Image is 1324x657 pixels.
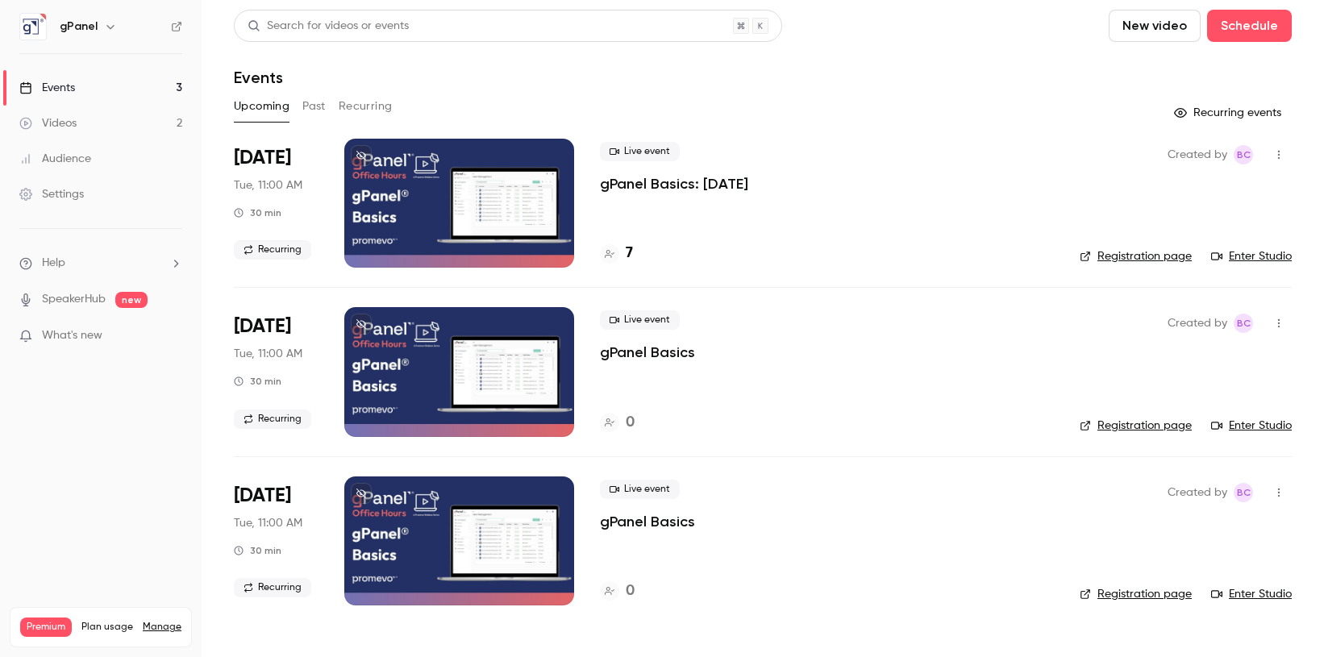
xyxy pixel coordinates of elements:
[248,18,409,35] div: Search for videos or events
[1234,145,1253,164] span: Brandon Carter
[234,94,289,119] button: Upcoming
[234,240,311,260] span: Recurring
[234,578,311,597] span: Recurring
[42,255,65,272] span: Help
[234,206,281,219] div: 30 min
[234,375,281,388] div: 30 min
[234,544,281,557] div: 30 min
[302,94,326,119] button: Past
[1211,586,1292,602] a: Enter Studio
[234,314,291,339] span: [DATE]
[20,617,72,637] span: Premium
[600,480,680,499] span: Live event
[1234,483,1253,502] span: Brandon Carter
[600,174,748,193] a: gPanel Basics: [DATE]
[234,410,311,429] span: Recurring
[234,307,319,436] div: Oct 14 Tue, 11:00 AM (America/Denver)
[626,580,635,602] h4: 0
[1080,418,1192,434] a: Registration page
[600,412,635,434] a: 0
[19,115,77,131] div: Videos
[626,412,635,434] h4: 0
[1237,314,1251,333] span: BC
[19,151,91,167] div: Audience
[1168,483,1227,502] span: Created by
[19,255,182,272] li: help-dropdown-opener
[1168,145,1227,164] span: Created by
[234,346,302,362] span: Tue, 11:00 AM
[1237,483,1251,502] span: BC
[626,243,633,264] h4: 7
[600,310,680,330] span: Live event
[600,142,680,161] span: Live event
[234,68,283,87] h1: Events
[42,327,102,344] span: What's new
[1211,418,1292,434] a: Enter Studio
[1211,248,1292,264] a: Enter Studio
[1109,10,1201,42] button: New video
[600,243,633,264] a: 7
[600,580,635,602] a: 0
[115,292,148,308] span: new
[60,19,98,35] h6: gPanel
[234,139,319,268] div: Sep 9 Tue, 11:00 AM (America/Denver)
[1207,10,1292,42] button: Schedule
[81,621,133,634] span: Plan usage
[1167,100,1292,126] button: Recurring events
[600,512,695,531] a: gPanel Basics
[1237,145,1251,164] span: BC
[19,80,75,96] div: Events
[1080,248,1192,264] a: Registration page
[234,177,302,193] span: Tue, 11:00 AM
[20,14,46,40] img: gPanel
[42,291,106,308] a: SpeakerHub
[600,343,695,362] a: gPanel Basics
[234,476,319,605] div: Nov 11 Tue, 11:00 AM (America/Denver)
[1080,586,1192,602] a: Registration page
[234,483,291,509] span: [DATE]
[234,515,302,531] span: Tue, 11:00 AM
[234,145,291,171] span: [DATE]
[1234,314,1253,333] span: Brandon Carter
[19,186,84,202] div: Settings
[339,94,393,119] button: Recurring
[143,621,181,634] a: Manage
[1168,314,1227,333] span: Created by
